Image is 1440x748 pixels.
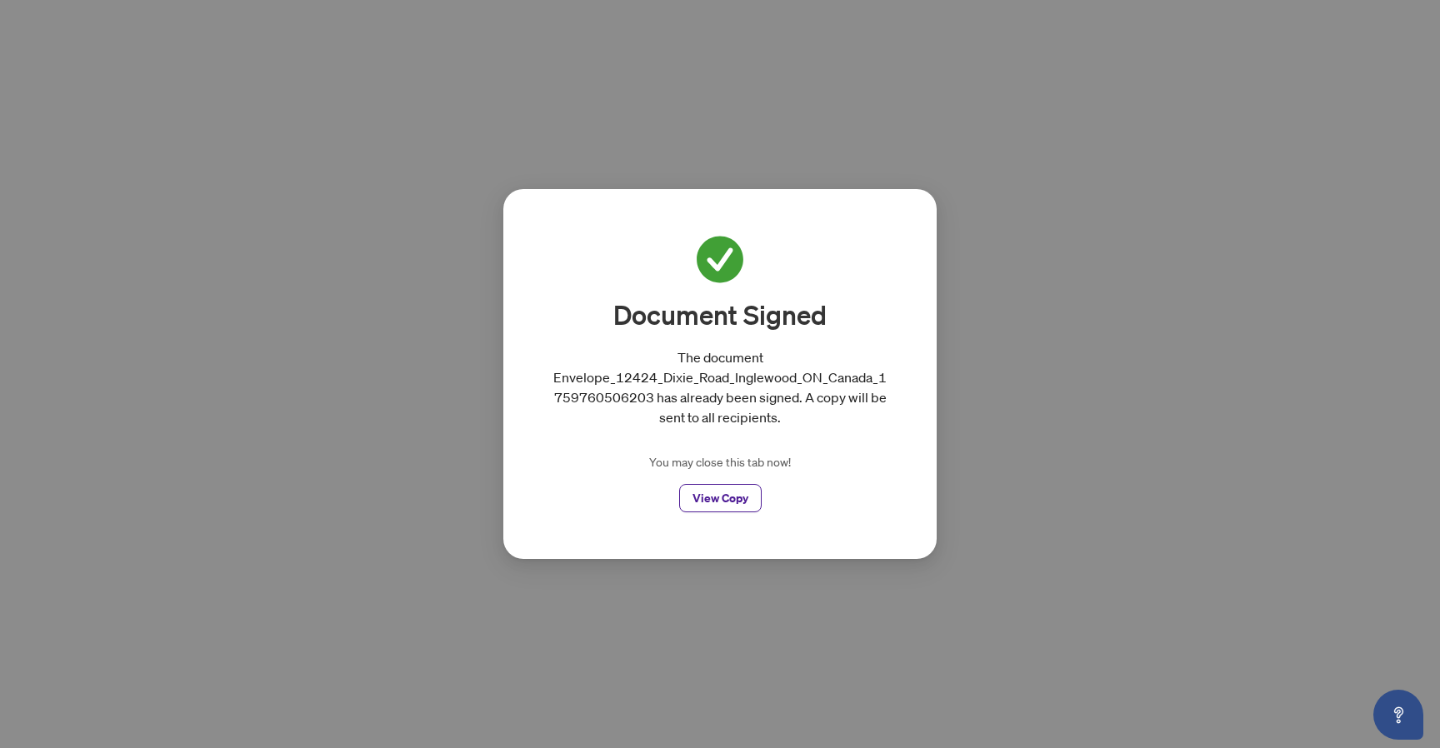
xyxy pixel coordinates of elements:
[1373,690,1423,740] button: Open asap
[550,347,890,427] p: The document Envelope_12424_Dixie_Road_Inglewood_ON_Canada_1759760506203 has already been signed....
[613,301,827,327] h2: Document Signed
[649,454,791,471] p: You may close this tab now!
[692,485,748,511] span: View Copy
[679,484,762,512] button: View Copy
